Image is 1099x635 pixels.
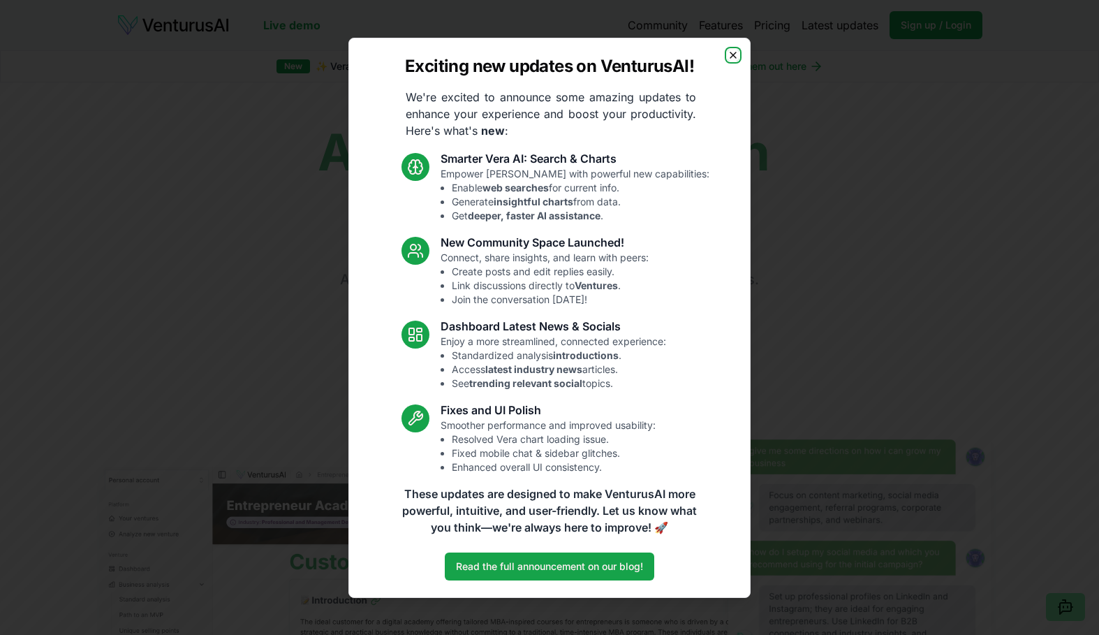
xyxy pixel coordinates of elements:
[553,349,619,361] strong: introductions
[36,36,159,48] div: Dominio: [DOMAIN_NAME].
[58,81,69,92] img: tab_domain_overview_orange.svg
[452,446,656,460] li: Fixed mobile chat & sidebar glitches.
[393,486,706,536] p: These updates are designed to make VenturusAI more powerful, intuitive, and user-friendly. Let us...
[441,318,666,335] h3: Dashboard Latest News & Socials
[452,279,649,293] li: Link discussions directly to .
[441,234,649,251] h3: New Community Space Launched!
[441,335,666,391] p: Enjoy a more streamlined, connected experience:
[452,209,709,223] li: Get .
[469,377,582,389] strong: trending relevant social
[22,36,34,48] img: website_grey.svg
[73,82,107,92] div: Dominio
[441,418,656,474] p: Smoother performance and improved usability:
[575,279,618,291] strong: Ventures
[452,377,666,391] li: See topics.
[452,349,666,363] li: Standardized analysis .
[452,460,656,474] li: Enhanced overall UI consistency.
[452,363,666,377] li: Access articles.
[452,293,649,307] li: Join the conversation [DATE]!
[481,124,505,138] strong: new
[468,210,600,221] strong: deeper, faster AI assistance
[441,402,656,418] h3: Fixes and UI Polish
[405,55,694,78] h2: Exciting new updates on VenturusAI!
[452,265,649,279] li: Create posts and edit replies easily.
[445,553,654,581] a: Read the full announcement on our blog!
[482,182,549,194] strong: web searches
[485,363,582,375] strong: latest industry news
[452,195,709,209] li: Generate from data.
[164,82,222,92] div: Palabras clave
[452,432,656,446] li: Resolved Vera chart loading issue.
[494,196,573,207] strong: insightful charts
[149,81,160,92] img: tab_keywords_by_traffic_grey.svg
[452,181,709,195] li: Enable for current info.
[39,22,68,34] div: v 4.0.24
[22,22,34,34] img: logo_orange.svg
[394,89,707,139] p: We're excited to announce some amazing updates to enhance your experience and boost your producti...
[441,150,709,167] h3: Smarter Vera AI: Search & Charts
[441,167,709,223] p: Empower [PERSON_NAME] with powerful new capabilities:
[441,251,649,307] p: Connect, share insights, and learn with peers:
